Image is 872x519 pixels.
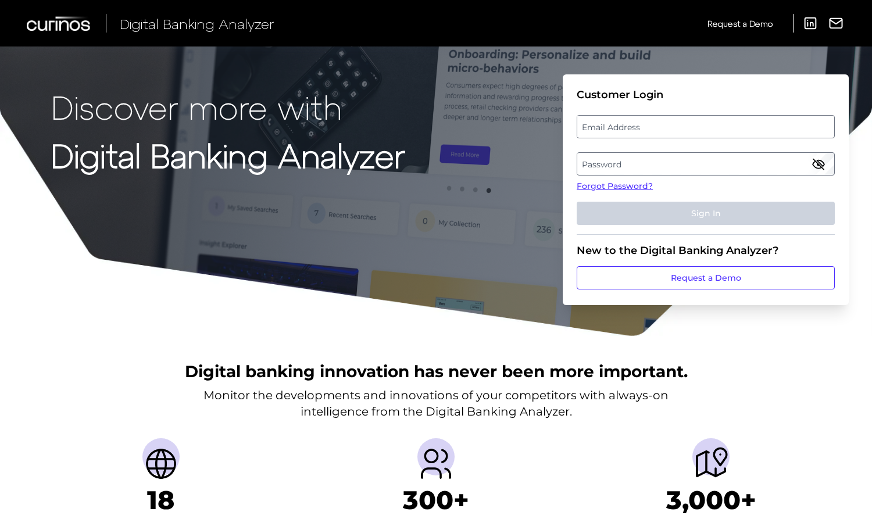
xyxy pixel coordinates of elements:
[577,153,834,174] label: Password
[51,135,405,174] strong: Digital Banking Analyzer
[147,485,174,516] h1: 18
[577,202,835,225] button: Sign In
[577,116,834,137] label: Email Address
[692,445,730,482] img: Journeys
[51,88,405,125] p: Discover more with
[577,244,835,257] div: New to the Digital Banking Analyzer?
[707,14,773,33] a: Request a Demo
[577,266,835,289] a: Request a Demo
[142,445,180,482] img: Countries
[577,88,835,101] div: Customer Login
[417,445,455,482] img: Providers
[120,15,274,32] span: Digital Banking Analyzer
[185,360,688,382] h2: Digital banking innovation has never been more important.
[403,485,469,516] h1: 300+
[577,180,835,192] a: Forgot Password?
[666,485,756,516] h1: 3,000+
[27,16,92,31] img: Curinos
[203,387,669,420] p: Monitor the developments and innovations of your competitors with always-on intelligence from the...
[707,19,773,28] span: Request a Demo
